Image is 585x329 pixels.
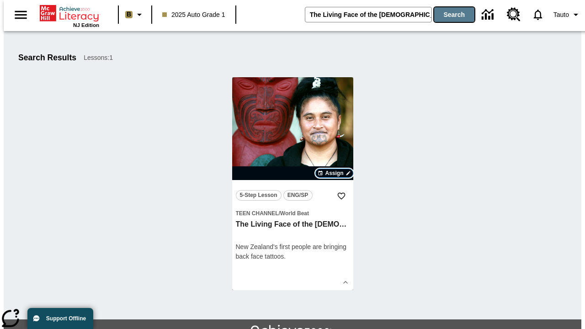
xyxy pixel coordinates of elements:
button: 5-Step Lesson [236,190,282,201]
span: Support Offline [46,315,86,322]
a: Notifications [526,3,550,27]
input: search field [305,7,431,22]
span: Lessons : 1 [84,53,113,63]
span: B [127,9,131,20]
span: Topic: Teen Channel/World Beat [236,208,350,218]
button: Boost Class color is light brown. Change class color [122,6,149,23]
button: Search [434,7,474,22]
button: Profile/Settings [550,6,585,23]
h1: Search Results [18,53,76,63]
span: / [279,210,280,217]
a: Home [40,4,99,22]
button: ENG/SP [283,190,313,201]
button: Support Offline [27,308,93,329]
div: New Zealand's first people are bringing back face tattoos. [236,242,350,261]
span: Tauto [553,10,569,20]
button: Open side menu [7,1,34,28]
span: ENG/SP [287,191,308,200]
span: Teen Channel [236,210,279,217]
div: Home [40,3,99,28]
div: lesson details [232,77,353,290]
span: 5-Step Lesson [240,191,277,200]
span: 2025 Auto Grade 1 [162,10,225,20]
span: NJ Edition [73,22,99,28]
button: Add to Favorites [333,188,350,204]
a: Resource Center, Will open in new tab [501,2,526,27]
span: Assign [325,169,343,177]
h3: The Living Face of the Māori [236,220,350,229]
a: Data Center [476,2,501,27]
button: Show Details [339,276,352,289]
span: World Beat [280,210,309,217]
button: Assign Choose Dates [315,169,353,178]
